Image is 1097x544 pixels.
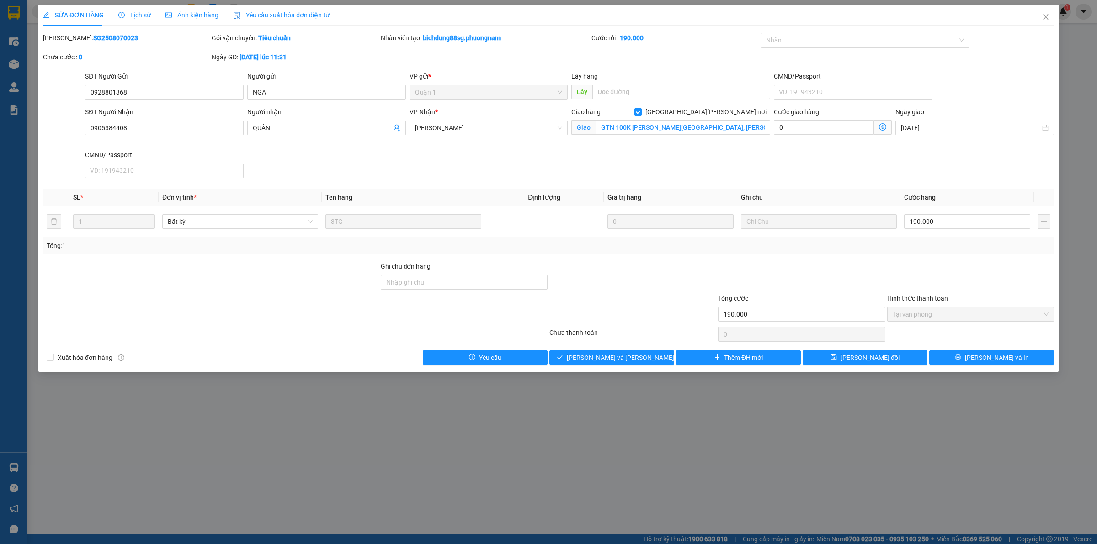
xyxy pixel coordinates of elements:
[247,71,406,81] div: Người gửi
[571,108,601,116] span: Giao hàng
[410,108,435,116] span: VP Nhận
[879,123,886,131] span: dollar-circle
[85,150,244,160] div: CMND/Passport
[325,214,481,229] input: VD: Bàn, Ghế
[901,123,1040,133] input: Ngày giao
[168,215,313,228] span: Bất kỳ
[714,354,720,361] span: plus
[233,11,330,19] span: Yêu cầu xuất hóa đơn điện tử
[895,108,924,116] label: Ngày giao
[79,53,82,61] b: 0
[548,327,717,343] div: Chưa thanh toán
[54,353,116,363] span: Xuất hóa đơn hàng
[43,12,49,18] span: edit
[165,11,218,19] span: Ảnh kiện hàng
[325,194,352,201] span: Tên hàng
[591,33,758,43] div: Cước rồi :
[893,307,1049,321] span: Tại văn phòng
[47,214,61,229] button: delete
[479,353,501,363] span: Yêu cầu
[929,350,1054,365] button: printer[PERSON_NAME] và In
[904,194,936,201] span: Cước hàng
[607,194,641,201] span: Giá trị hàng
[423,34,501,42] b: bichdung88sg.phuongnam
[741,214,897,229] input: Ghi Chú
[887,295,948,302] label: Hình thức thanh toán
[381,275,548,290] input: Ghi chú đơn hàng
[774,120,874,135] input: Cước giao hàng
[43,52,210,62] div: Chưa cước :
[676,350,801,365] button: plusThêm ĐH mới
[240,53,287,61] b: [DATE] lúc 11:31
[43,11,104,19] span: SỬA ĐƠN HÀNG
[212,33,378,43] div: Gói vận chuyển:
[47,241,423,251] div: Tổng: 1
[557,354,563,361] span: check
[596,120,770,135] input: Giao tận nơi
[381,33,590,43] div: Nhân viên tạo:
[571,120,596,135] span: Giao
[43,33,210,43] div: [PERSON_NAME]:
[774,71,932,81] div: CMND/Passport
[162,194,197,201] span: Đơn vị tính
[620,34,644,42] b: 190.000
[381,263,431,270] label: Ghi chú đơn hàng
[118,11,151,19] span: Lịch sử
[85,107,244,117] div: SĐT Người Nhận
[567,353,690,363] span: [PERSON_NAME] và [PERSON_NAME] hàng
[1033,5,1059,30] button: Close
[73,194,80,201] span: SL
[965,353,1029,363] span: [PERSON_NAME] và In
[118,12,125,18] span: clock-circle
[718,295,748,302] span: Tổng cước
[423,350,548,365] button: exclamation-circleYêu cầu
[1038,214,1050,229] button: plus
[415,85,563,99] span: Quận 1
[85,71,244,81] div: SĐT Người Gửi
[955,354,961,361] span: printer
[528,194,560,201] span: Định lượng
[737,189,900,206] th: Ghi chú
[469,354,475,361] span: exclamation-circle
[165,12,172,18] span: picture
[803,350,927,365] button: save[PERSON_NAME] đổi
[258,34,291,42] b: Tiêu chuẩn
[1042,13,1049,21] span: close
[118,354,124,361] span: info-circle
[247,107,406,117] div: Người nhận
[93,34,138,42] b: SG2508070023
[831,354,837,361] span: save
[607,214,734,229] input: 0
[393,124,400,132] span: user-add
[549,350,674,365] button: check[PERSON_NAME] và [PERSON_NAME] hàng
[724,353,763,363] span: Thêm ĐH mới
[642,107,770,117] span: [GEOGRAPHIC_DATA][PERSON_NAME] nơi
[774,108,819,116] label: Cước giao hàng
[571,73,598,80] span: Lấy hàng
[233,12,240,19] img: icon
[212,52,378,62] div: Ngày GD:
[410,71,568,81] div: VP gửi
[415,121,563,135] span: Ninh Hòa
[841,353,900,363] span: [PERSON_NAME] đổi
[592,85,770,99] input: Dọc đường
[571,85,592,99] span: Lấy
